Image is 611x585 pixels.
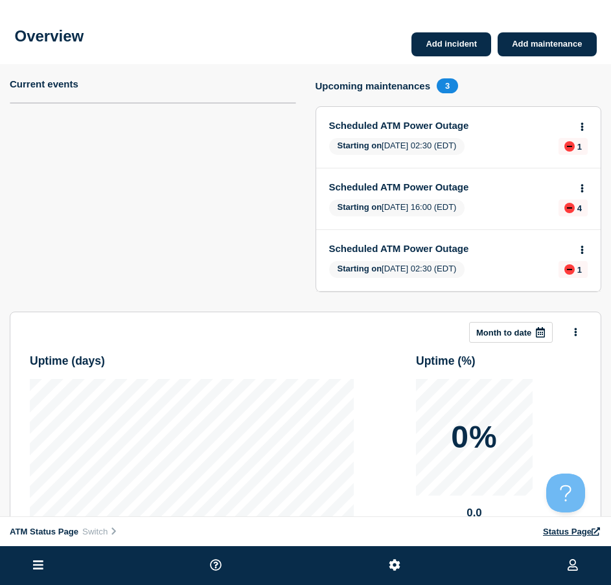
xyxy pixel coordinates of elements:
span: Starting on [338,141,382,150]
span: 3 [437,78,458,93]
span: Starting on [338,264,382,273]
span: [DATE] 02:30 (EDT) [329,261,465,278]
h4: Upcoming maintenances [316,80,431,91]
a: Add maintenance [498,32,596,56]
span: [DATE] 02:30 (EDT) [329,138,465,155]
div: down [564,203,575,213]
button: Month to date [469,322,553,343]
span: [DATE] 16:00 (EDT) [329,200,465,216]
h3: Uptime ( % ) [416,354,581,368]
p: 1 [577,265,582,275]
a: Scheduled ATM Power Outage [329,181,571,192]
div: down [564,264,575,275]
a: Add incident [411,32,491,56]
h1: Overview [15,27,84,45]
p: 1 [577,142,582,152]
h3: Uptime ( days ) [30,354,354,368]
p: Month to date [476,328,531,338]
h4: Current events [10,78,78,89]
button: Switch [78,526,122,537]
span: Starting on [338,202,382,212]
a: Status Page [543,527,601,536]
a: Scheduled ATM Power Outage [329,120,571,131]
div: down [564,141,575,152]
span: ATM Status Page [10,527,78,536]
p: 0% [451,422,497,453]
p: 4 [577,203,582,213]
iframe: Help Scout Beacon - Open [546,474,585,512]
a: Scheduled ATM Power Outage [329,243,571,254]
p: 0.0 [416,507,533,520]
